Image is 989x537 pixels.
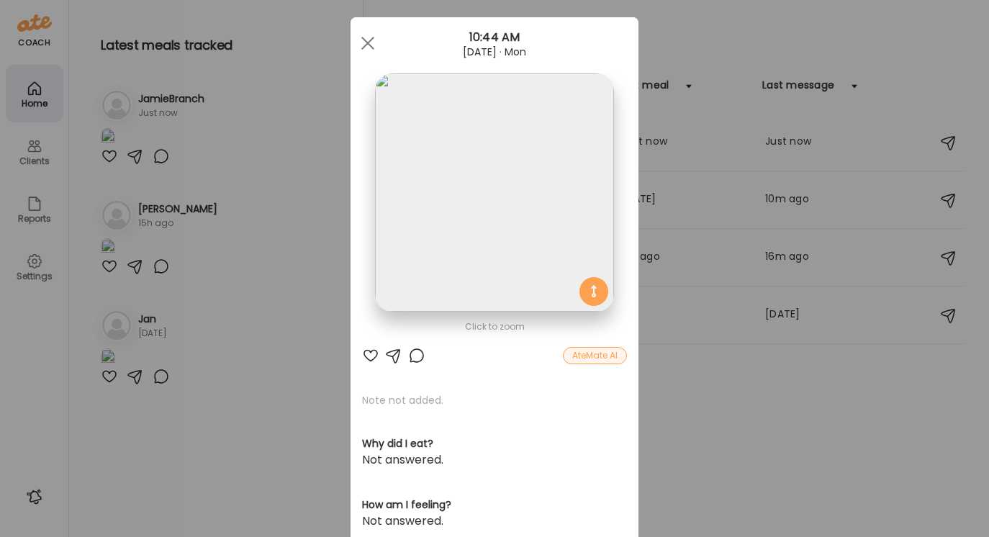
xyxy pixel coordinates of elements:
[362,513,627,530] div: Not answered.
[351,46,638,58] div: [DATE] · Mon
[375,73,613,312] img: images%2FXImTVQBs16eZqGQ4AKMzePIDoFr2%2FLdV5awJ28eEfTIr6EtAl%2FkiLxDgiJo32bStNYiwHY_1080
[362,318,627,335] div: Click to zoom
[351,29,638,46] div: 10:44 AM
[362,451,627,469] div: Not answered.
[362,497,627,513] h3: How am I feeling?
[362,393,627,407] p: Note not added.
[362,436,627,451] h3: Why did I eat?
[563,347,627,364] div: AteMate AI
